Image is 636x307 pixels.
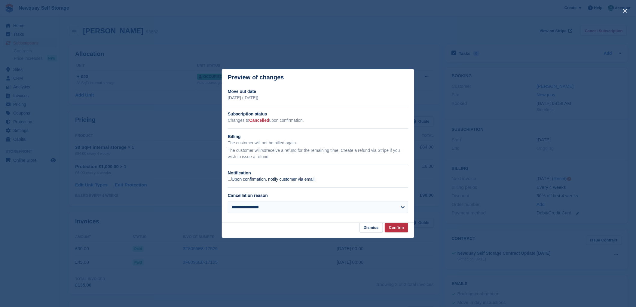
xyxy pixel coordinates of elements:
[228,147,408,160] p: The customer will receive a refund for the remaining time. Create a refund via Stripe if you wish...
[228,177,316,182] label: Upon confirmation, notify customer via email.
[228,134,408,140] h2: Billing
[261,148,266,153] em: not
[228,170,408,176] h2: Notification
[228,95,408,101] p: [DATE] ([DATE])
[228,193,268,198] label: Cancellation reason
[620,6,630,16] button: close
[228,140,408,146] p: The customer will not be billed again.
[228,88,408,95] h2: Move out date
[359,223,383,233] button: Dismiss
[228,177,232,181] input: Upon confirmation, notify customer via email.
[249,118,269,123] span: Cancelled
[228,111,408,117] h2: Subscription status
[385,223,408,233] button: Confirm
[228,117,408,124] p: Changes to upon confirmation.
[228,74,284,81] p: Preview of changes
